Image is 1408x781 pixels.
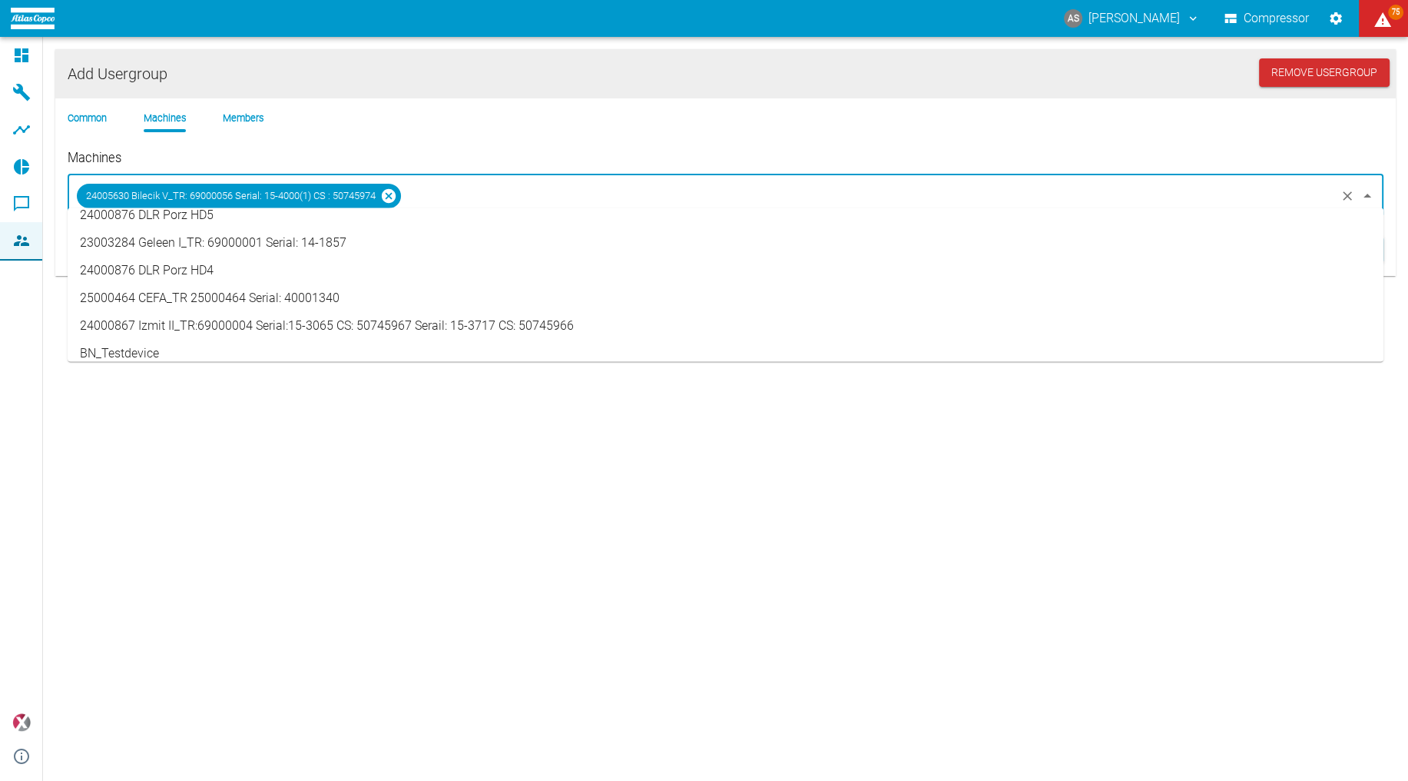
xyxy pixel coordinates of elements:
label: Machines [68,149,1055,168]
img: Xplore Logo [12,713,31,732]
span: 24005630 Bilecik V_TR: 69000056 Serial: 15-4000(1) CS : 50745974 [77,187,385,204]
li: 24000876 DLR Porz HD4 [68,257,1383,284]
li: 24000876 DLR Porz HD5 [68,201,1383,229]
button: andreas.schmitt@atlascopco.com [1062,5,1202,32]
button: Clear [1337,185,1358,207]
li: Machines [144,111,186,125]
img: logo [11,8,55,28]
li: Members [223,111,263,125]
div: 24005630 Bilecik V_TR: 69000056 Serial: 15-4000(1) CS : 50745974 [77,184,401,208]
span: 75 [1388,5,1403,20]
button: Settings [1322,5,1350,32]
span: Add Usergroup [68,61,1259,86]
li: 23003284 Geleen I_TR: 69000001 Serial: 14-1857 [68,229,1383,257]
button: Compressor [1221,5,1313,32]
li: 25000464 CEFA_TR 25000464 Serial: 40001340 [68,284,1383,312]
li: BN_Testdevice [68,340,1383,367]
li: Common [68,111,107,125]
button: Remove Usergroup [1259,58,1390,87]
li: 24000867 Izmit II_TR:69000004 Serial:15-3065 CS: 50745967 Serail: 15-3717 CS: 50745966 [68,312,1383,340]
button: Close [1357,185,1378,207]
div: AS [1064,9,1082,28]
